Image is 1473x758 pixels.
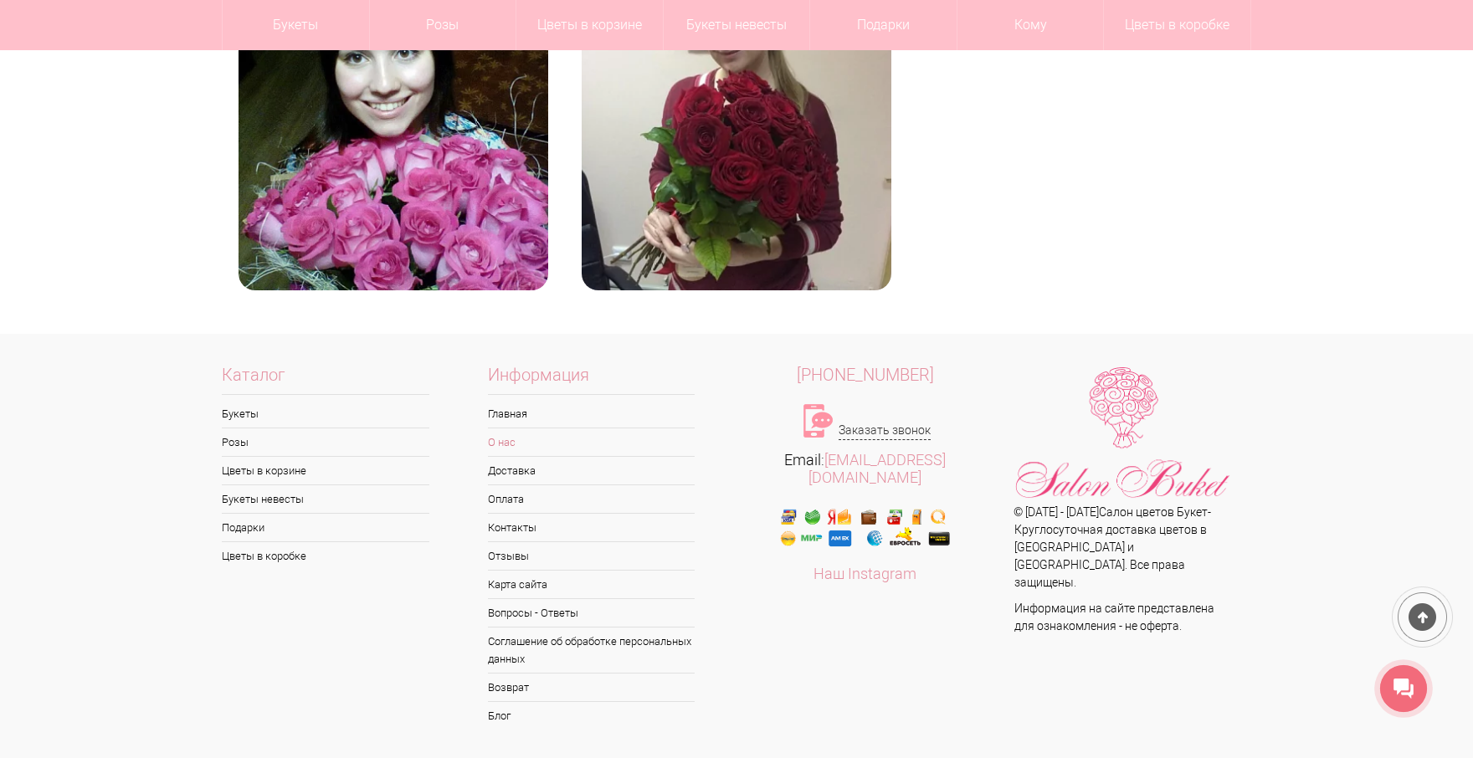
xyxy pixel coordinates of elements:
[222,428,429,456] a: Розы
[222,542,429,570] a: Цветы в коробке
[222,457,429,484] a: Цветы в корзине
[797,365,934,385] span: [PHONE_NUMBER]
[488,627,695,673] a: Соглашение об обработке персональных данных
[813,565,916,582] a: Наш Instagram
[488,428,695,456] a: О нас
[488,702,695,730] a: Блог
[488,514,695,541] a: Контакты
[488,457,695,484] a: Доставка
[808,451,946,486] a: [EMAIL_ADDRESS][DOMAIN_NAME]
[1014,505,1211,589] span: © [DATE] - [DATE] - Круглосуточная доставка цветов в [GEOGRAPHIC_DATA] и [GEOGRAPHIC_DATA]. Все п...
[488,400,695,428] a: Главная
[222,485,429,513] a: Букеты невесты
[488,571,695,598] a: Карта сайта
[488,485,695,513] a: Оплата
[222,514,429,541] a: Подарки
[222,366,429,395] span: Каталог
[488,599,695,627] a: Вопросы - Ответы
[1014,366,1232,504] img: Цветы Нижний Новгород
[1099,505,1208,519] a: Салон цветов Букет
[488,366,695,395] span: Информация
[736,366,994,384] a: [PHONE_NUMBER]
[1014,602,1214,633] span: Информация на сайте представлена для ознакомления - не оферта.
[736,451,994,486] div: Email:
[488,542,695,570] a: Отзывы
[839,422,931,440] a: Заказать звонок
[222,400,429,428] a: Букеты
[488,673,695,701] a: Возврат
